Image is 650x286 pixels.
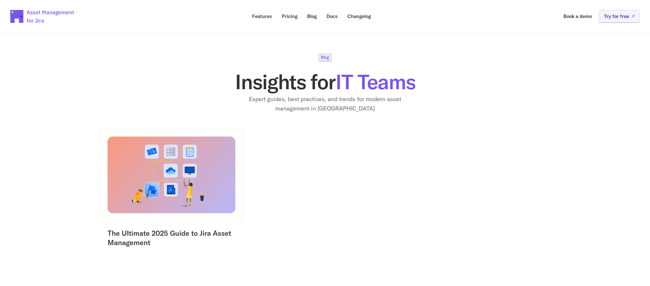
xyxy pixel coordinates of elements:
a: Blog [303,10,321,23]
p: Blog [321,55,329,59]
span: IT Teams [335,69,415,95]
a: Try for free [599,10,640,23]
a: Changelog [343,10,375,23]
p: Pricing [282,14,297,19]
p: Changelog [347,14,371,19]
p: Features [252,14,272,19]
p: Blog [307,14,317,19]
a: Features [248,10,277,23]
h1: Insights for [100,71,551,92]
a: Docs [322,10,342,23]
a: Book a demo [559,10,596,23]
p: Expert guides, best practices, and trends for modern asset management in [GEOGRAPHIC_DATA] [245,95,406,113]
a: The Ultimate 2025 Guide to Jira Asset Management [108,229,233,247]
p: Docs [326,14,338,19]
p: Book a demo [563,14,592,19]
a: Pricing [277,10,302,23]
p: Try for free [604,14,629,19]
